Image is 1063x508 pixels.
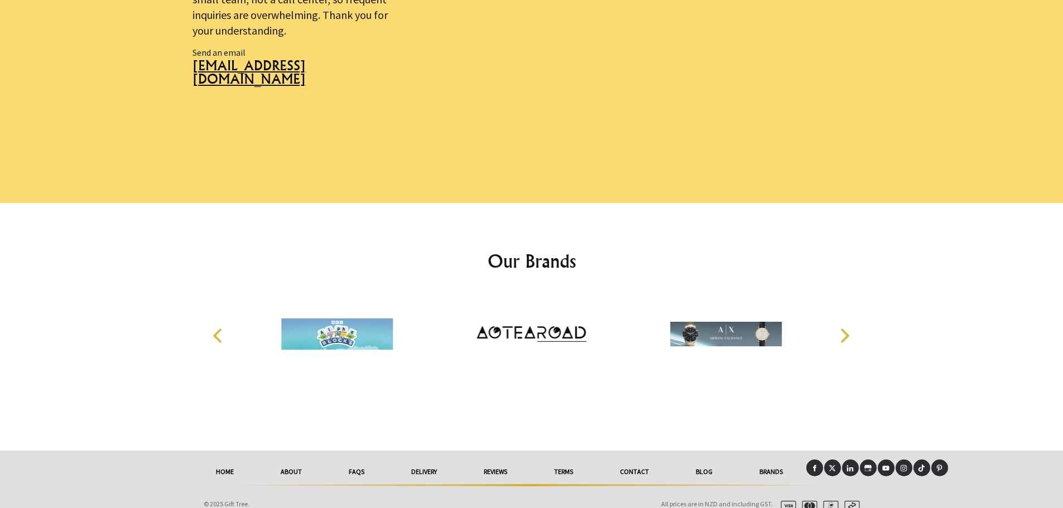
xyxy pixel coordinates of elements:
a: Contact [597,459,672,484]
a: HOME [193,459,257,484]
h2: Our Brands [201,248,862,274]
a: LinkedIn [842,459,859,476]
a: Pinterest [931,459,948,476]
span: Send an email [193,47,246,58]
button: Next [832,323,857,348]
span: All prices are in NZD and including GST. [661,500,773,508]
a: Facebook [806,459,823,476]
a: X (Twitter) [824,459,841,476]
a: About [257,459,325,484]
a: delivery [388,459,460,484]
a: FAQs [325,459,388,484]
a: Brands [736,459,806,484]
a: Instagram [896,459,912,476]
img: Alphablocks [281,292,393,376]
img: Armani Exchange [670,292,782,376]
a: [EMAIL_ADDRESS][DOMAIN_NAME] [193,59,401,94]
a: Terms [531,459,597,484]
a: Youtube [878,459,894,476]
a: reviews [460,459,531,484]
a: Tiktok [913,459,930,476]
a: Blog [672,459,736,484]
button: Previous [207,323,232,348]
span: © 2025 Gift Tree. [204,500,249,508]
img: Aotearoad [475,292,587,376]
